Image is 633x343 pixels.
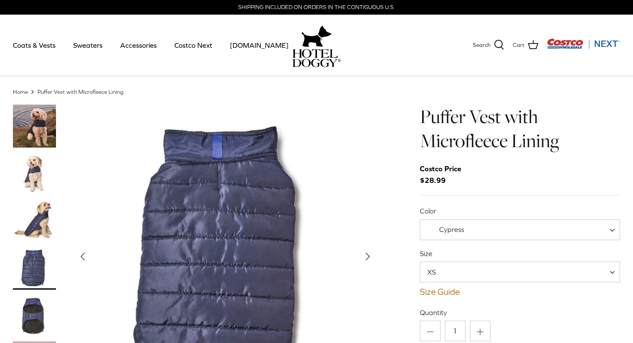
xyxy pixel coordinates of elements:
a: Search [473,40,504,51]
span: $28.99 [420,163,470,186]
a: Coats & Vests [5,31,63,60]
a: Thumbnail Link [13,199,56,242]
a: hoteldoggy.com hoteldoggycom [292,23,341,67]
label: Size [420,249,620,258]
a: Visit Costco Next [547,44,620,50]
nav: Breadcrumbs [13,88,620,96]
a: Thumbnail Link [13,247,56,290]
a: Costco Next [167,31,220,60]
span: Cypress [420,225,482,234]
span: Cypress [420,219,620,240]
button: Next [358,247,377,266]
span: Cart [513,41,524,50]
div: Costco Price [420,163,461,175]
a: Home [13,88,28,95]
a: Thumbnail Link [13,105,56,148]
button: Previous [73,247,92,266]
a: Thumbnail Link [13,152,56,195]
a: Puffer Vest with Microfleece Lining [37,88,124,95]
a: Sweaters [65,31,110,60]
img: Costco Next [547,38,620,49]
a: [DOMAIN_NAME] [222,31,296,60]
label: Color [420,206,620,216]
span: XS [420,267,453,277]
span: Search [473,41,490,50]
span: Cypress [439,226,464,233]
a: Thumbnail Link [13,294,56,337]
h1: Puffer Vest with Microfleece Lining [420,105,620,153]
a: Size Guide [420,287,620,297]
a: Accessories [112,31,164,60]
span: XS [420,262,620,282]
a: Cart [513,40,538,51]
input: Quantity [445,321,465,341]
img: hoteldoggycom [292,49,341,67]
label: Quantity [420,308,620,317]
img: hoteldoggy.com [301,23,332,49]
